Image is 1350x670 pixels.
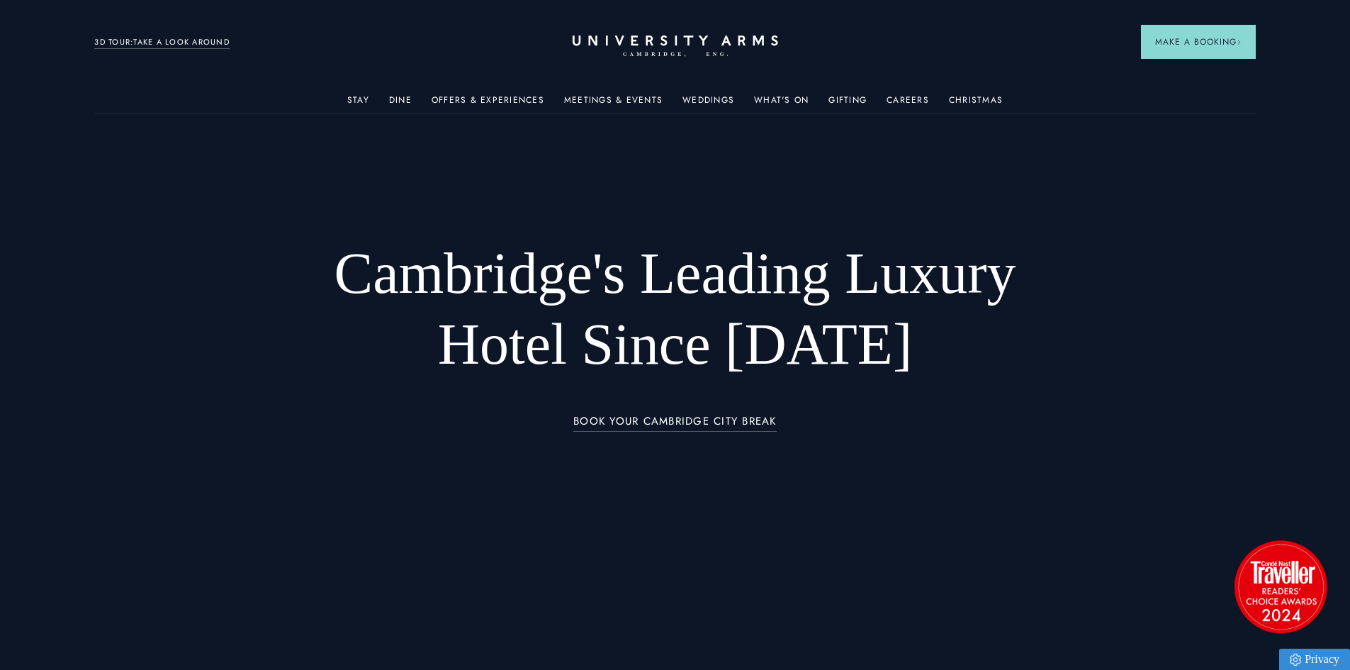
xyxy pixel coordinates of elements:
[754,95,809,113] a: What's On
[1237,40,1242,45] img: Arrow icon
[297,238,1053,380] h1: Cambridge's Leading Luxury Hotel Since [DATE]
[573,415,777,432] a: BOOK YOUR CAMBRIDGE CITY BREAK
[432,95,544,113] a: Offers & Experiences
[389,95,412,113] a: Dine
[682,95,734,113] a: Weddings
[94,36,230,49] a: 3D TOUR:TAKE A LOOK AROUND
[564,95,663,113] a: Meetings & Events
[1141,25,1256,59] button: Make a BookingArrow icon
[573,35,778,57] a: Home
[347,95,369,113] a: Stay
[1227,533,1334,640] img: image-2524eff8f0c5d55edbf694693304c4387916dea5-1501x1501-png
[949,95,1003,113] a: Christmas
[828,95,867,113] a: Gifting
[1279,649,1350,670] a: Privacy
[1290,654,1301,666] img: Privacy
[887,95,929,113] a: Careers
[1155,35,1242,48] span: Make a Booking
